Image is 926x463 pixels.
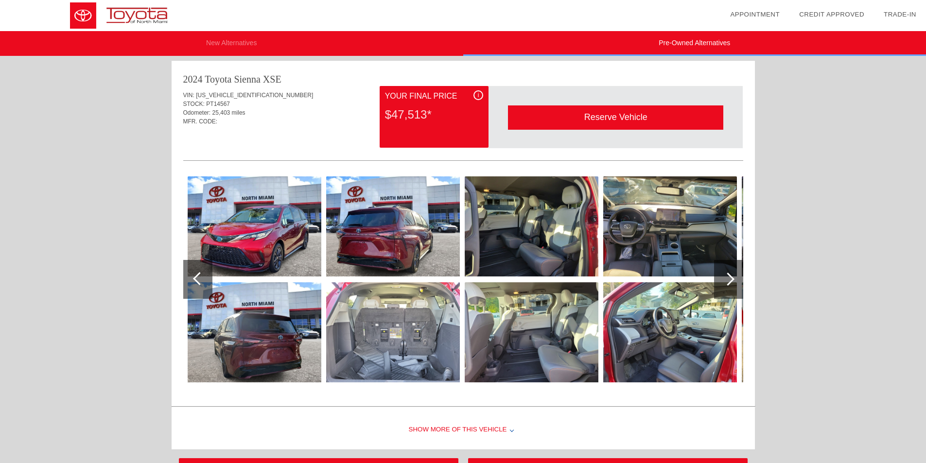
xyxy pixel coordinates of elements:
span: 25,403 miles [212,109,245,116]
img: 64420d805c436525b177ba7ddb9132e4x.jpg [326,176,460,276]
img: d9f68a4757f4fb8ae55b967ed04bc039x.jpg [465,282,598,382]
div: Quoted on [DATE] 10:52:42 PM [183,132,743,147]
a: Credit Approved [799,11,864,18]
a: Trade-In [884,11,916,18]
span: PT14567 [206,101,230,107]
img: f5a2e3e15685b2fe396b3354dd3ae96bx.jpg [603,282,737,382]
span: MFR. CODE: [183,118,218,125]
div: XSE [263,72,281,86]
span: [US_VEHICLE_IDENTIFICATION_NUMBER] [196,92,313,99]
img: 72bd739bfaf8bfb909e82cde382f5c53x.jpg [742,176,875,276]
div: Show More of this Vehicle [172,411,755,449]
div: 2024 Toyota Sienna [183,72,261,86]
span: VIN: [183,92,194,99]
img: 6fffd22536a0d89b9f761a98d9ae8485x.jpg [188,176,321,276]
div: i [473,90,483,100]
div: Reserve Vehicle [508,105,723,129]
img: a80617c94b8f1f8a633cd33721ba1c89x.jpg [326,282,460,382]
div: Your Final Price [385,90,483,102]
img: f66a4c81509ba06acda195283089cd49x.jpg [188,282,321,382]
span: STOCK: [183,101,205,107]
img: 7a2bd64443f5bac00c007c1e3006a3eex.jpg [465,176,598,276]
div: $47,513* [385,102,483,127]
span: Odometer: [183,109,211,116]
img: cb3e3a1afb2ef4d30c1d76d195941ceex.jpg [603,176,737,276]
a: Appointment [730,11,780,18]
img: 557fae6756a73c827a5bfe0983da5521x.jpg [742,282,875,382]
